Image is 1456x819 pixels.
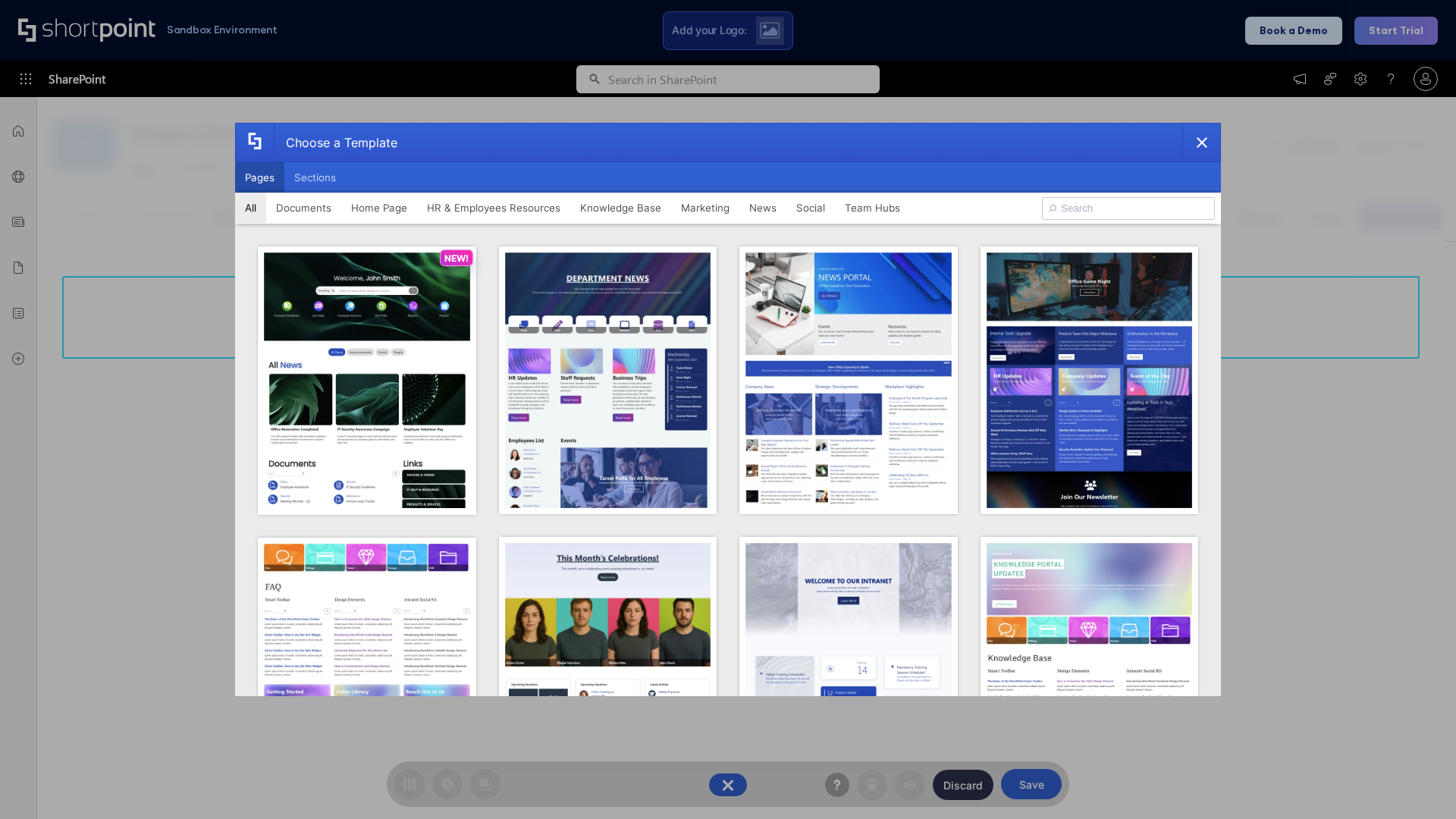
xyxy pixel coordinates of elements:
[570,193,671,223] button: Knowledge Base
[835,193,910,223] button: Team Hubs
[274,124,397,162] div: Choose a Template
[235,193,266,223] button: All
[417,193,570,223] button: HR & Employees Resources
[235,123,1221,696] div: template selector
[1042,197,1215,220] input: Search
[284,162,346,193] button: Sections
[341,193,417,223] button: Home Page
[671,193,739,223] button: Marketing
[266,193,341,223] button: Documents
[786,193,835,223] button: Social
[739,193,786,223] button: News
[444,253,469,264] p: NEW!
[1380,746,1456,819] iframe: Chat Widget
[235,162,284,193] button: Pages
